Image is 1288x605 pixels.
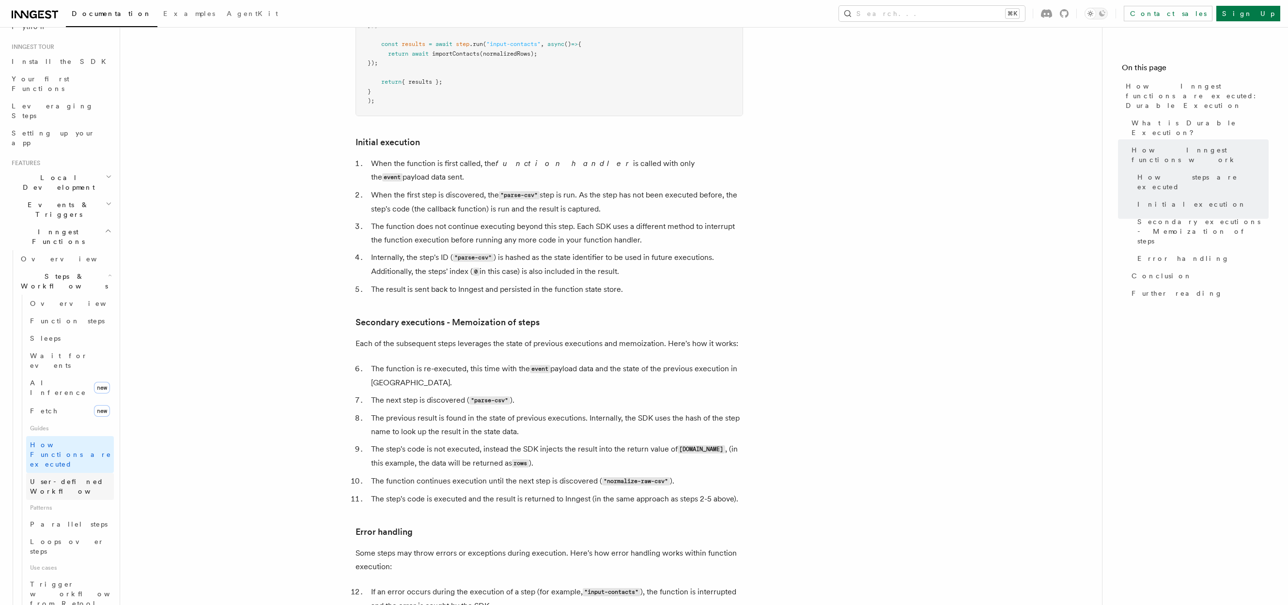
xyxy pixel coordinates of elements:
[469,396,510,405] code: "parse-csv"
[8,173,106,192] span: Local Development
[368,393,743,408] li: The next step is discovered ( ).
[402,78,442,85] span: { results };
[547,41,564,47] span: async
[1085,8,1108,19] button: Toggle dark mode
[1128,114,1269,141] a: What is Durable Execution?
[8,200,106,219] span: Events & Triggers
[453,254,494,262] code: "parse-csv"
[486,41,541,47] span: "input-contacts"
[381,78,402,85] span: return
[1133,250,1269,267] a: Error handling
[26,401,114,421] a: Fetchnew
[8,53,114,70] a: Install the SDK
[429,41,432,47] span: =
[163,10,215,17] span: Examples
[1137,217,1269,246] span: Secondary executions - Memoization of steps
[356,316,540,329] a: Secondary executions - Memoization of steps
[368,88,371,95] span: }
[26,347,114,374] a: Wait for events
[368,442,743,470] li: The step's code is not executed, instead the SDK injects the result into the return value of , (i...
[678,445,725,454] code: [DOMAIN_NAME]
[30,478,117,495] span: User-defined Workflows
[17,272,108,291] span: Steps & Workflows
[26,312,114,330] a: Function steps
[26,295,114,312] a: Overview
[356,546,743,574] p: Some steps may throw errors or exceptions during execution. Here's how error handling works withi...
[571,41,578,47] span: =>
[8,159,40,167] span: Features
[8,169,114,196] button: Local Development
[8,227,105,246] span: Inngest Functions
[17,268,114,295] button: Steps & Workflows
[26,436,114,473] a: How Functions are executed
[1133,196,1269,213] a: Initial execution
[381,41,398,47] span: const
[368,251,743,279] li: Internally, the step's ID ( ) is hashed as the state identifier to be used in future executions. ...
[1124,6,1212,21] a: Contact sales
[1137,199,1246,209] span: Initial execution
[8,97,114,124] a: Leveraging Steps
[8,70,114,97] a: Your first Functions
[499,191,540,199] code: "parse-csv"
[1132,145,1269,165] span: How Inngest functions work
[541,41,544,47] span: ,
[1132,288,1223,298] span: Further reading
[227,10,278,17] span: AgentKit
[30,407,58,415] span: Fetch
[30,317,105,325] span: Function steps
[8,124,114,151] a: Setting up your app
[1133,213,1269,250] a: Secondary executions - Memoization of steps
[1137,172,1269,192] span: How steps are executed
[1122,62,1269,77] h4: On this page
[1126,81,1269,110] span: How Inngest functions are executed: Durable Execution
[21,255,121,263] span: Overview
[496,159,633,168] em: function handler
[368,97,374,104] span: );
[30,441,111,468] span: How Functions are executed
[1132,118,1269,137] span: What is Durable Execution?
[839,6,1025,21] button: Search...⌘K
[8,43,54,51] span: Inngest tour
[368,283,743,296] li: The result is sent back to Inngest and persisted in the function state store.
[368,157,743,184] li: When the function is first called, the is called with only the payload data sent.
[512,459,529,468] code: rows
[583,588,640,596] code: "input-contacts"
[26,421,114,436] span: Guides
[221,3,284,26] a: AgentKit
[368,188,743,216] li: When the first step is discovered, the step is run. As the step has not been executed before, the...
[388,50,408,57] span: return
[1006,9,1019,18] kbd: ⌘K
[1137,254,1229,263] span: Error handling
[94,382,110,393] span: new
[412,50,429,57] span: await
[26,374,114,401] a: AI Inferencenew
[26,330,114,347] a: Sleeps
[356,525,413,539] a: Error handling
[402,41,425,47] span: results
[480,50,537,57] span: (normalizedRows);
[602,477,670,485] code: "normalize-raw-csv"
[30,379,86,396] span: AI Inference
[26,533,114,560] a: Loops over steps
[66,3,157,27] a: Documentation
[30,334,61,342] span: Sleeps
[1122,77,1269,114] a: How Inngest functions are executed: Durable Execution
[72,10,152,17] span: Documentation
[368,474,743,488] li: The function continues execution until the next step is discovered ( ).
[432,50,480,57] span: importContacts
[356,136,420,149] a: Initial execution
[157,3,221,26] a: Examples
[30,352,88,369] span: Wait for events
[368,362,743,390] li: The function is re-executed, this time with the payload data and the state of the previous execut...
[94,405,110,417] span: new
[483,41,486,47] span: (
[8,223,114,250] button: Inngest Functions
[17,250,114,268] a: Overview
[435,41,452,47] span: await
[1132,271,1192,281] span: Conclusion
[26,500,114,515] span: Patterns
[368,492,743,506] li: The step's code is executed and the result is returned to Inngest (in the same approach as steps ...
[356,337,743,350] p: Each of the subsequent steps leverages the state of previous executions and memoization. Here's h...
[1128,267,1269,285] a: Conclusion
[368,220,743,247] li: The function does not continue executing beyond this step. Each SDK uses a different method to in...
